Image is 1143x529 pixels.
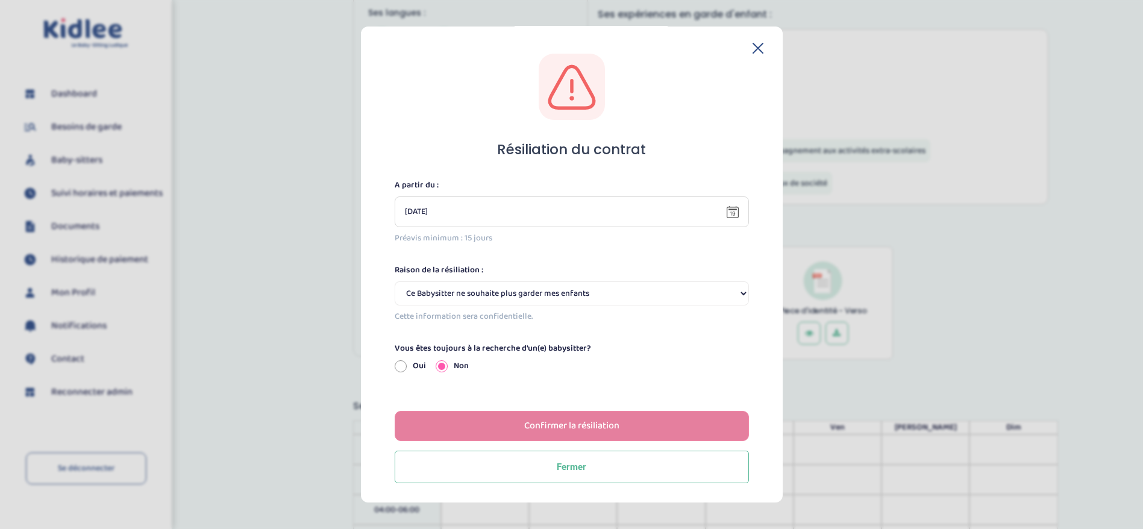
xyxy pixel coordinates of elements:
label: Raison de la résiliation : [395,264,749,277]
label: Oui [413,360,426,372]
label: Non [454,360,469,372]
button: Fermer [395,451,749,483]
h1: Résiliation du contrat [497,139,646,160]
input: Date [405,205,727,218]
label: Vous êtes toujours à la recherche d'un(e) babysitter? [395,342,749,355]
label: A partir du : [395,179,749,192]
span: Préavis minimum : 15 jours [395,232,749,245]
button: Confirmer la résiliation [395,411,749,441]
div: Confirmer la résiliation [524,419,619,433]
span: Cette information sera confidentielle. [395,310,749,323]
